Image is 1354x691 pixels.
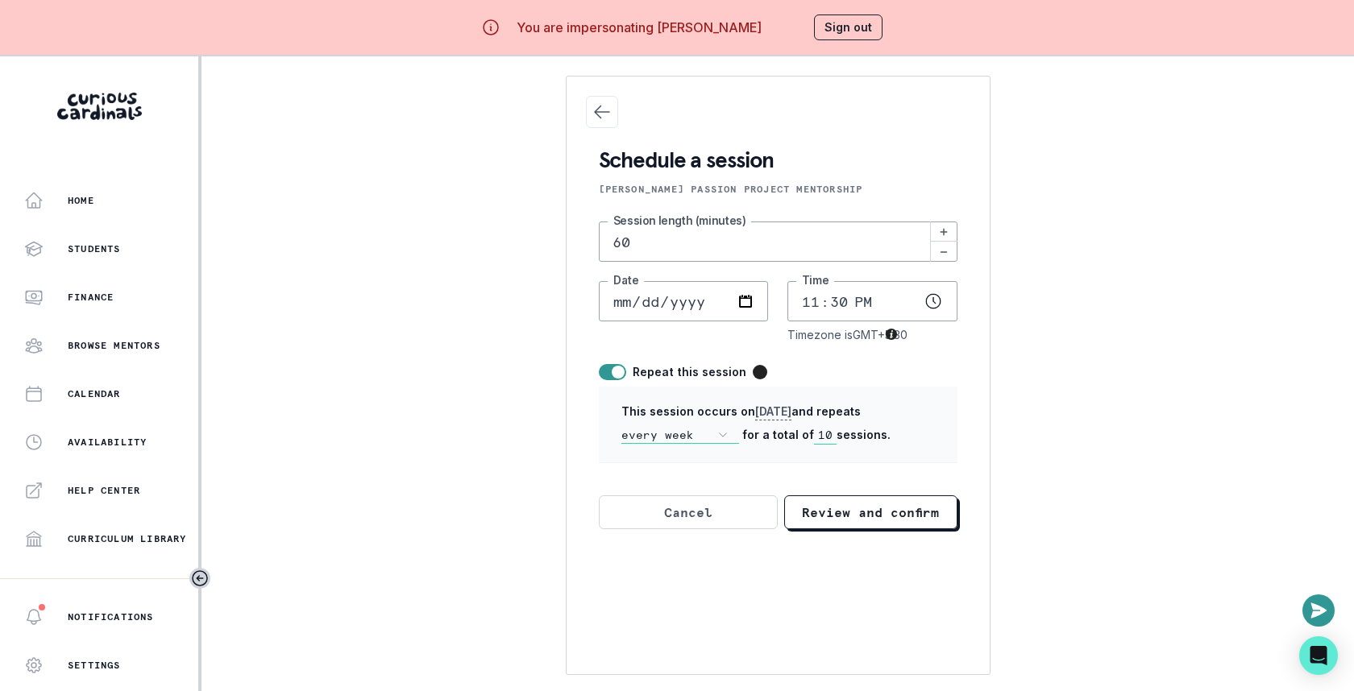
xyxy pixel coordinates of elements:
[599,147,957,173] h2: Schedule a session
[586,96,618,128] button: Close Scheduling
[68,610,154,623] p: Notifications
[621,403,935,420] div: This session occurs on and repeats
[1299,636,1338,675] div: Open Intercom Messenger
[68,659,121,672] p: Settings
[68,484,140,497] p: Help Center
[884,327,899,341] div: Tooltip anchor
[599,495,779,529] button: Cancel
[633,364,746,380] label: Repeat this session
[68,291,114,304] p: Finance
[517,18,762,37] p: You are impersonating [PERSON_NAME]
[57,93,142,120] img: Curious Cardinals Logo
[68,387,121,400] p: Calendar
[787,328,957,341] div: Timezone is GMT+5:30
[599,183,957,196] p: [PERSON_NAME] Passion Project Mentorship
[814,14,883,40] button: Sign out
[1302,594,1335,627] button: Open or close messaging widget
[68,339,160,352] p: Browse Mentors
[784,495,957,529] button: Review and confirm
[68,242,121,255] p: Students
[753,365,767,379] div: Tooltip anchor
[755,404,791,420] span: [DATE]
[621,426,935,445] div: for a total of sessions.
[189,568,210,589] button: Toggle sidebar
[68,436,147,449] p: Availability
[68,532,187,545] p: Curriculum Library
[68,194,94,207] p: Home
